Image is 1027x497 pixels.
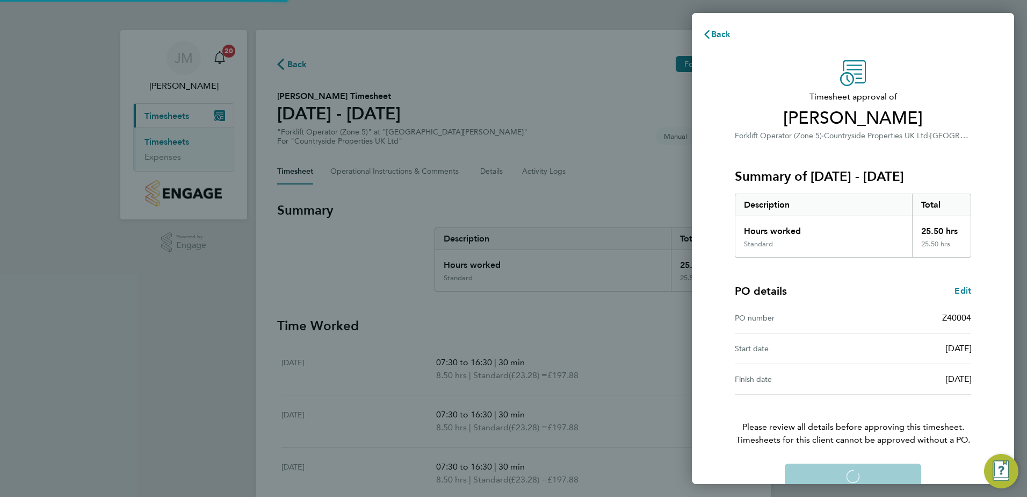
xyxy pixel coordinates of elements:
[928,131,930,140] span: ·
[912,240,971,257] div: 25.50 hrs
[692,24,742,45] button: Back
[824,131,928,140] span: Countryside Properties UK Ltd
[744,240,773,248] div: Standard
[853,373,971,386] div: [DATE]
[984,454,1018,488] button: Engage Resource Center
[912,216,971,240] div: 25.50 hrs
[954,285,971,297] a: Edit
[735,216,912,240] div: Hours worked
[735,283,787,299] h4: PO details
[735,168,971,185] h3: Summary of [DATE] - [DATE]
[722,395,984,446] p: Please review all details before approving this timesheet.
[735,342,853,355] div: Start date
[722,434,984,446] span: Timesheets for this client cannot be approved without a PO.
[942,313,971,323] span: Z40004
[735,194,971,258] div: Summary of 18 - 24 Aug 2025
[853,342,971,355] div: [DATE]
[735,131,822,140] span: Forklift Operator (Zone 5)
[735,108,971,129] span: [PERSON_NAME]
[735,194,912,216] div: Description
[912,194,971,216] div: Total
[735,373,853,386] div: Finish date
[954,286,971,296] span: Edit
[711,29,731,39] span: Back
[735,311,853,324] div: PO number
[735,90,971,103] span: Timesheet approval of
[822,131,824,140] span: ·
